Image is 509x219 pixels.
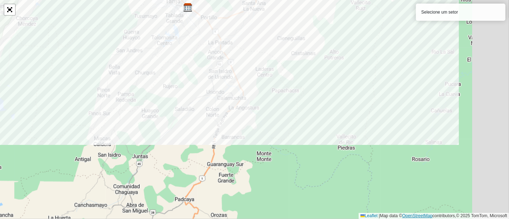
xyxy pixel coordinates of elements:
[4,4,15,15] a: Abrir mapa em tela cheia
[359,213,509,219] div: Map data © contributors,© 2025 TomTom, Microsoft
[379,213,380,218] span: |
[360,213,378,218] a: Leaflet
[416,4,505,21] div: Selecione um setor
[402,213,433,218] a: OpenStreetMap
